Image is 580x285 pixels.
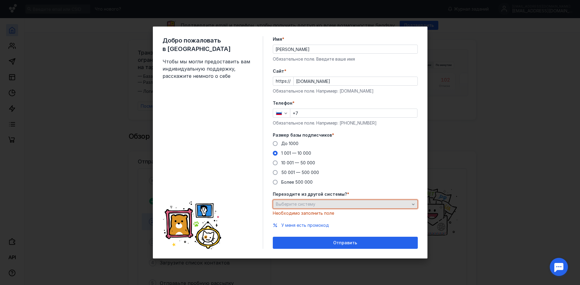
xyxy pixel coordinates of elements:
[281,179,313,185] span: Более 500 000
[281,160,315,165] span: 10 001 — 50 000
[163,58,253,80] span: Чтобы мы могли предоставить вам индивидуальную поддержку, расскажите немного о себе
[273,200,418,209] button: Выберите систему
[333,240,357,245] span: Отправить
[273,88,418,94] div: Обязательное поле. Например: [DOMAIN_NAME]
[273,56,418,62] div: Обязательное поле. Введите ваше имя
[276,201,315,207] span: Выберите систему
[281,222,329,228] button: У меня есть промокод
[281,150,311,156] span: 1 001 — 10 000
[273,100,292,106] span: Телефон
[273,210,418,216] div: Необходимо заполнить поле
[273,36,282,42] span: Имя
[273,191,347,197] span: Переходите из другой системы?
[281,141,298,146] span: До 1000
[273,120,418,126] div: Обязательное поле. Например: [PHONE_NUMBER]
[273,68,284,74] span: Cайт
[273,132,332,138] span: Размер базы подписчиков
[163,36,253,53] span: Добро пожаловать в [GEOGRAPHIC_DATA]
[281,223,329,228] span: У меня есть промокод
[273,237,418,249] button: Отправить
[281,170,319,175] span: 50 001 — 500 000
